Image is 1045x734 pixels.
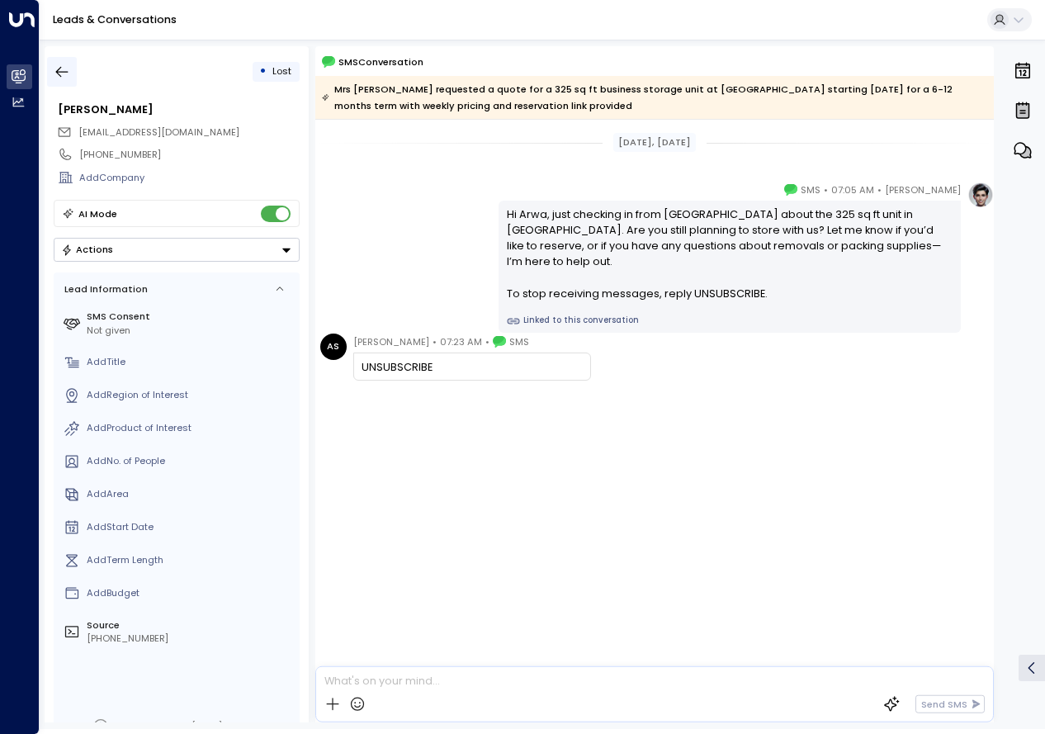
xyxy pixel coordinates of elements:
span: madebyarwa@gmail.com [78,125,239,140]
div: Lead Information [59,282,148,296]
span: SMS [801,182,820,198]
div: AS [320,334,347,360]
div: Mrs [PERSON_NAME] requested a quote for a 325 sq ft business storage unit at [GEOGRAPHIC_DATA] st... [322,81,986,114]
div: AddTerm Length [87,553,294,567]
span: [PERSON_NAME] [885,182,961,198]
button: Actions [54,238,300,262]
a: Linked to this conversation [507,315,953,328]
span: • [877,182,882,198]
div: AddStart Date [87,520,294,534]
div: Hi Arwa, just checking in from [GEOGRAPHIC_DATA] about the 325 sq ft unit in [GEOGRAPHIC_DATA]. A... [507,206,953,301]
span: • [485,334,489,350]
div: Actions [61,244,113,255]
div: AddNo. of People [87,454,294,468]
span: Lost [272,64,291,78]
div: Not given [87,324,294,338]
div: UNSUBSCRIBE [362,359,582,375]
span: 07:23 AM [440,334,482,350]
div: [PERSON_NAME] [58,102,299,117]
div: [DATE], [DATE] [613,133,697,152]
div: [PHONE_NUMBER] [79,148,299,162]
label: Source [87,618,294,632]
span: SMS [509,334,529,350]
div: AddBudget [87,586,294,600]
label: SMS Consent [87,310,294,324]
span: 07:05 AM [831,182,874,198]
div: AddRegion of Interest [87,388,294,402]
div: • [259,59,267,83]
a: Leads & Conversations [53,12,177,26]
img: profile-logo.png [967,182,994,208]
div: AddCompany [79,171,299,185]
span: [EMAIL_ADDRESS][DOMAIN_NAME] [78,125,239,139]
span: SMS Conversation [338,54,423,69]
div: AddTitle [87,355,294,369]
div: AI Mode [78,206,117,222]
div: AddArea [87,487,294,501]
div: AddProduct of Interest [87,421,294,435]
div: Button group with a nested menu [54,238,300,262]
div: [PHONE_NUMBER] [87,632,294,646]
span: • [824,182,828,198]
span: • [433,334,437,350]
span: [PERSON_NAME] [353,334,429,350]
div: Lead created on [DATE] 8:04 pm [112,719,262,733]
